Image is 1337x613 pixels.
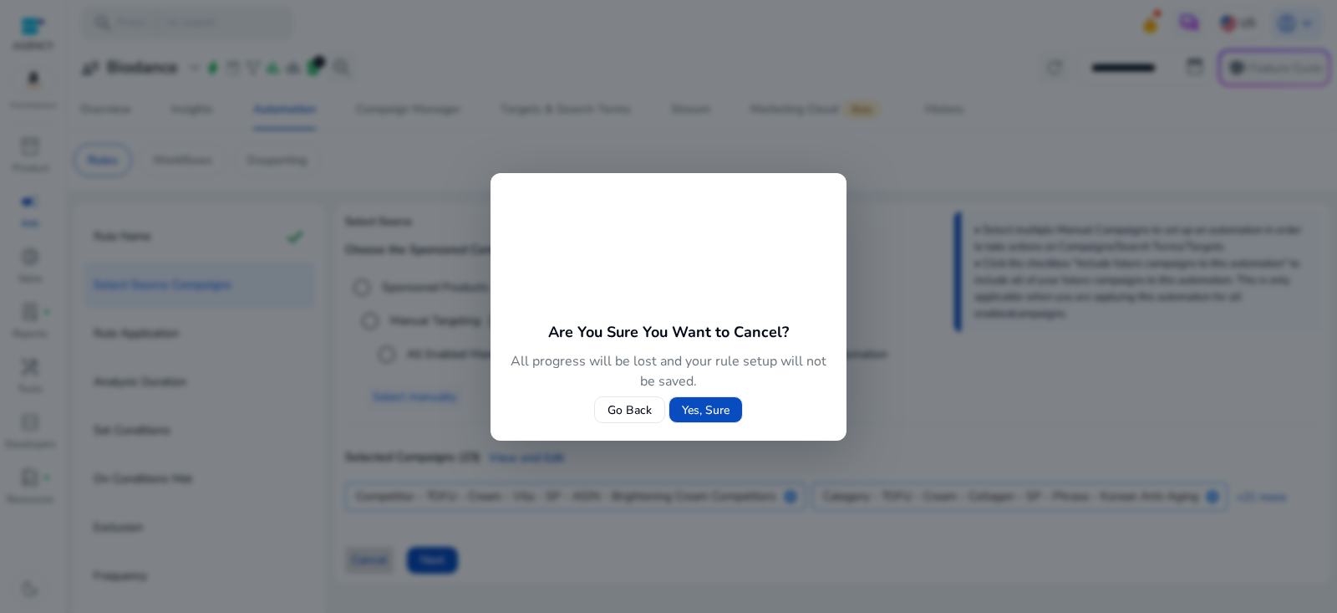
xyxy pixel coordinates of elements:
[682,401,730,419] span: Yes, Sure
[607,401,652,419] span: Go Back
[511,320,826,344] h2: Are You Sure You Want to Cancel?
[668,396,743,423] button: Yes, Sure
[511,351,826,391] h4: All progress will be lost and your rule setup will not be saved.
[594,396,665,423] button: Go Back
